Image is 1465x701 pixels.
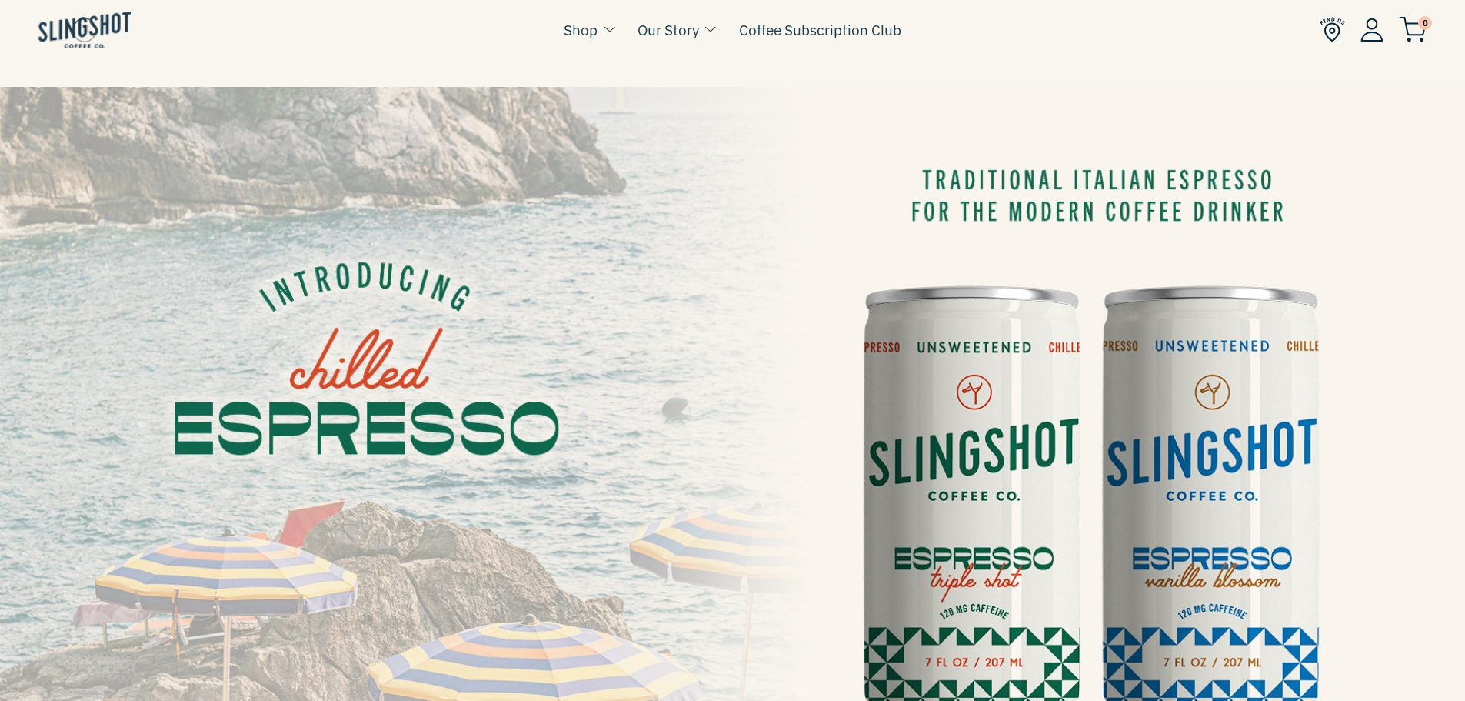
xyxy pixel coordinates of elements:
[739,18,901,42] a: Coffee Subscription Club
[638,18,699,42] a: Our Story
[1320,17,1345,42] img: Find Us
[1360,18,1383,42] img: Account
[1399,17,1427,42] img: cart
[564,18,598,42] a: Shop
[1418,16,1432,30] span: 0
[1399,20,1427,38] a: 0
